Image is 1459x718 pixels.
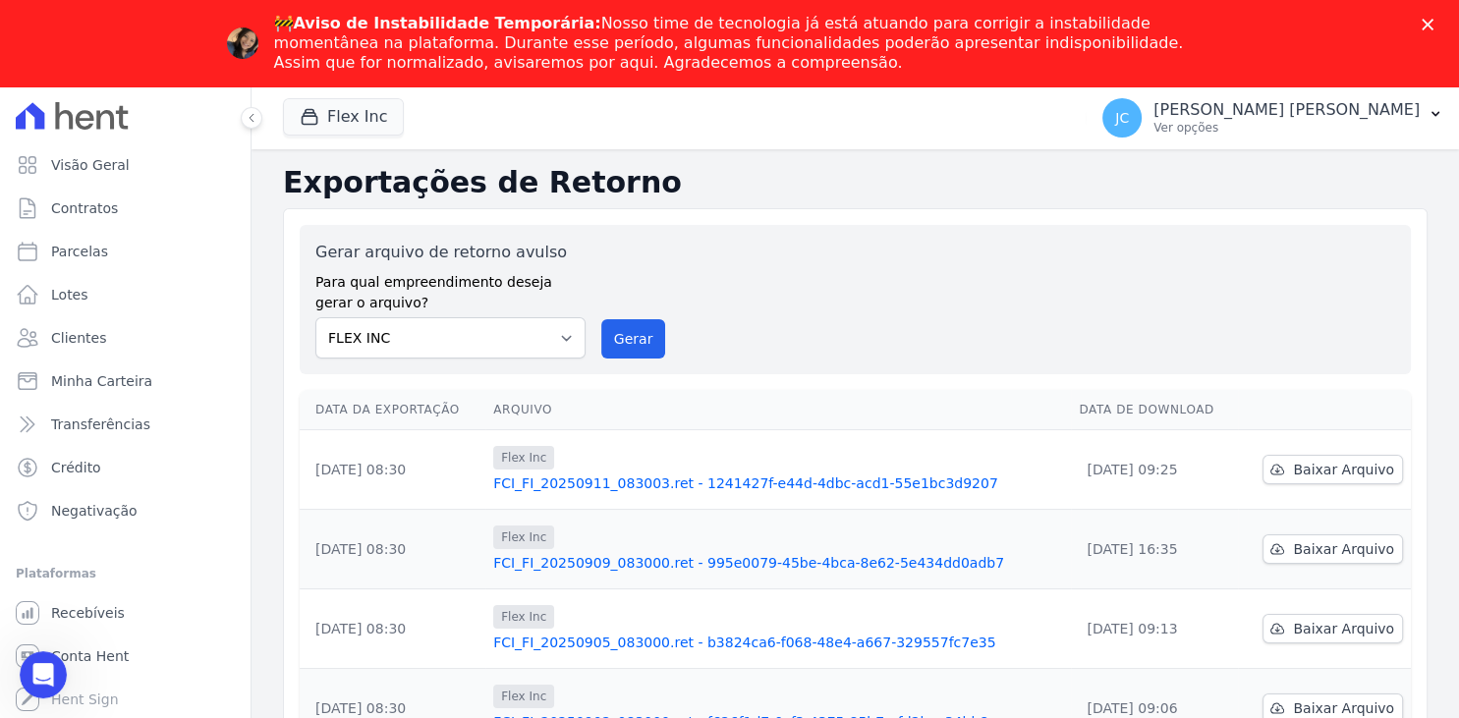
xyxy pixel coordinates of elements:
span: Flex Inc [493,446,554,469]
span: Parcelas [51,242,108,261]
button: JC [PERSON_NAME] [PERSON_NAME] Ver opções [1087,90,1459,145]
a: Baixar Arquivo [1263,455,1403,484]
span: Negativação [51,501,138,521]
a: FCI_FI_20250905_083000.ret - b3824ca6-f068-48e4-a667-329557fc7e35 [493,633,1063,652]
iframe: Intercom live chat [20,651,67,698]
a: Transferências [8,405,243,444]
td: [DATE] 08:30 [300,430,485,510]
a: Contratos [8,189,243,228]
th: Data de Download [1071,390,1238,430]
span: Lotes [51,285,88,304]
span: Baixar Arquivo [1293,460,1394,479]
a: Crédito [8,448,243,487]
span: Transferências [51,414,150,434]
a: FCI_FI_20250909_083000.ret - 995e0079-45be-4bca-8e62-5e434dd0adb7 [493,553,1063,573]
span: Crédito [51,458,101,477]
td: [DATE] 09:25 [1071,430,1238,510]
span: Baixar Arquivo [1293,619,1394,638]
span: Baixar Arquivo [1293,698,1394,718]
span: Conta Hent [51,646,129,666]
div: Plataformas [16,562,235,585]
div: Fechar [1422,18,1441,29]
a: Negativação [8,491,243,530]
p: Ver opções [1153,120,1420,136]
a: Recebíveis [8,593,243,633]
span: Contratos [51,198,118,218]
img: Profile image for Adriane [227,28,258,59]
th: Data da Exportação [300,390,485,430]
a: Clientes [8,318,243,358]
a: Parcelas [8,232,243,271]
span: Flex Inc [493,605,554,629]
h2: Exportações de Retorno [283,165,1428,200]
td: [DATE] 16:35 [1071,510,1238,589]
span: Flex Inc [493,525,554,549]
a: FCI_FI_20250911_083003.ret - 1241427f-e44d-4dbc-acd1-55e1bc3d9207 [493,473,1063,493]
button: Gerar [601,319,666,359]
div: 🚧 Nosso time de tecnologia já está atuando para corrigir a instabilidade momentânea na plataforma... [274,14,1202,73]
a: Baixar Arquivo [1263,534,1403,564]
span: Recebíveis [51,603,125,623]
b: Aviso de Instabilidade Temporária: [294,14,601,32]
span: Minha Carteira [51,371,152,391]
td: [DATE] 09:13 [1071,589,1238,669]
span: Clientes [51,328,106,348]
span: Visão Geral [51,155,130,175]
label: Gerar arquivo de retorno avulso [315,241,586,264]
span: Flex Inc [493,685,554,708]
th: Arquivo [485,390,1071,430]
td: [DATE] 08:30 [300,510,485,589]
a: Conta Hent [8,636,243,676]
label: Para qual empreendimento deseja gerar o arquivo? [315,264,586,313]
td: [DATE] 08:30 [300,589,485,669]
a: Baixar Arquivo [1263,614,1403,643]
a: Lotes [8,275,243,314]
a: Visão Geral [8,145,243,185]
button: Flex Inc [283,98,404,136]
span: JC [1115,111,1129,125]
a: Minha Carteira [8,361,243,401]
span: Baixar Arquivo [1293,539,1394,559]
p: [PERSON_NAME] [PERSON_NAME] [1153,100,1420,120]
